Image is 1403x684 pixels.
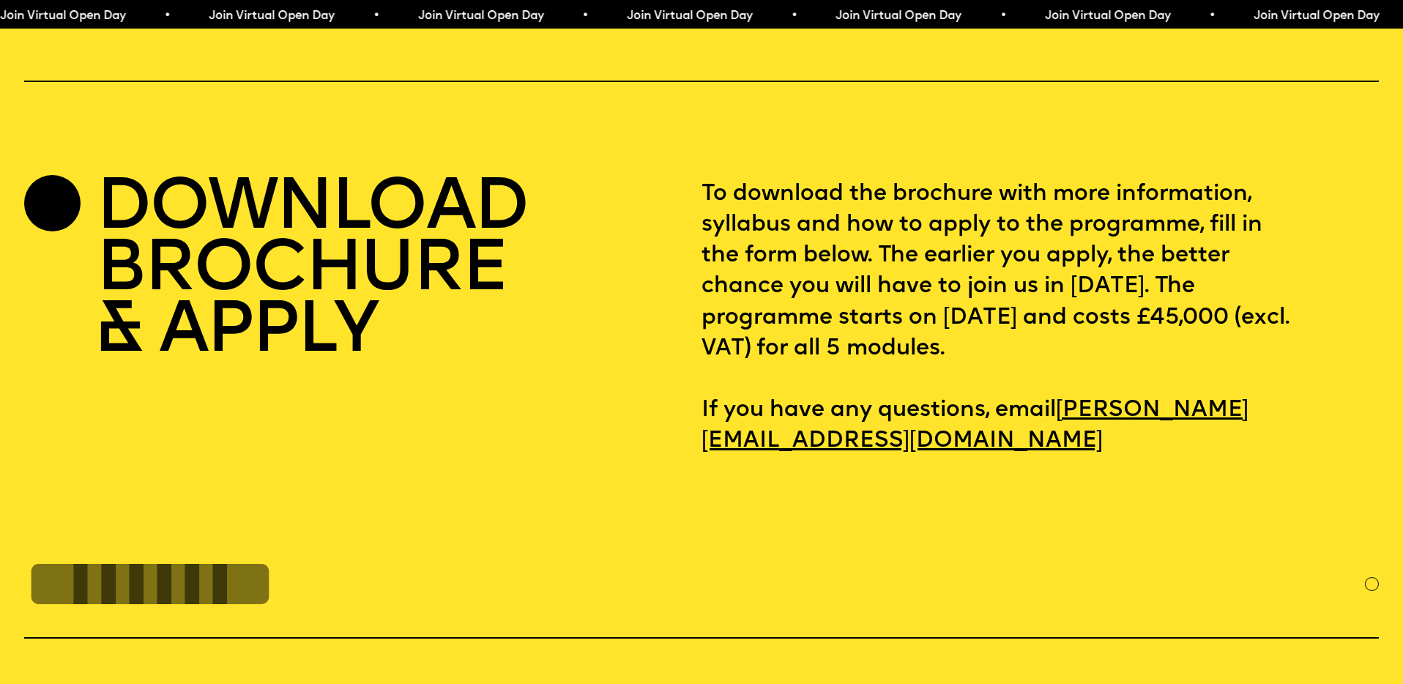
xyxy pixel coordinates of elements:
[788,10,794,22] span: •
[701,179,1379,457] p: To download the brochure with more information, syllabus and how to apply to the programme, fill ...
[1206,10,1213,22] span: •
[701,390,1248,463] a: [PERSON_NAME][EMAIL_ADDRESS][DOMAIN_NAME]
[96,179,527,364] h2: DOWNLOAD BROCHURE & APPLY
[160,10,167,22] span: •
[370,10,376,22] span: •
[578,10,585,22] span: •
[997,10,1003,22] span: •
